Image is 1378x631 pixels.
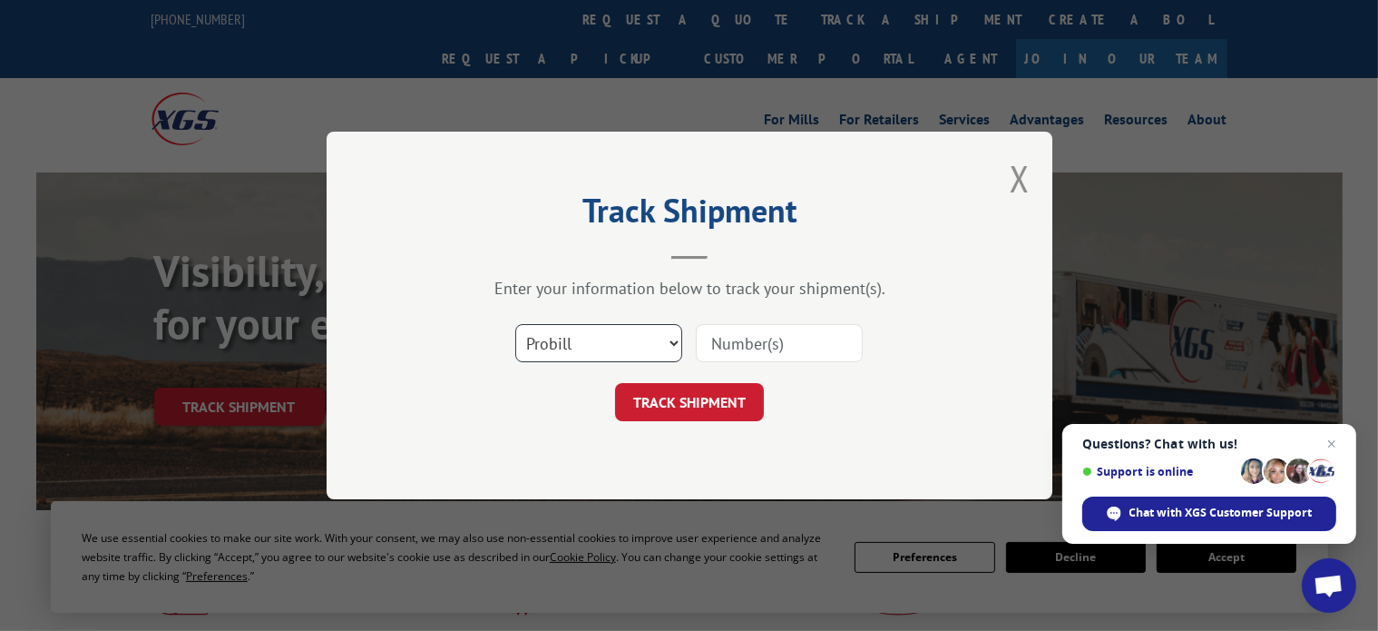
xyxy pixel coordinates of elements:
[417,198,962,232] h2: Track Shipment
[1010,154,1030,202] button: Close modal
[1082,497,1336,531] div: Chat with XGS Customer Support
[1129,505,1313,521] span: Chat with XGS Customer Support
[1302,558,1356,613] div: Open chat
[615,383,764,421] button: TRACK SHIPMENT
[417,278,962,299] div: Enter your information below to track your shipment(s).
[1082,465,1235,478] span: Support is online
[1321,433,1343,455] span: Close chat
[1082,437,1336,451] span: Questions? Chat with us!
[696,324,863,362] input: Number(s)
